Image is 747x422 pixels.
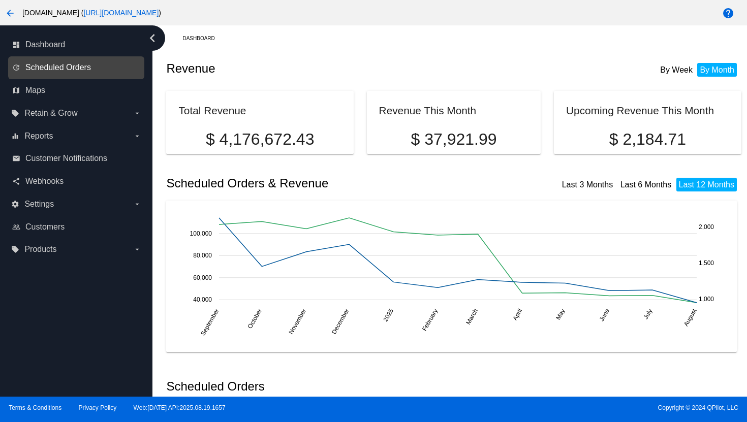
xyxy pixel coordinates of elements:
p: $ 2,184.71 [566,130,729,149]
text: 2,000 [699,223,714,231]
h2: Upcoming Revenue This Month [566,105,714,116]
span: Customer Notifications [25,154,107,163]
span: Maps [25,86,45,95]
text: 2025 [382,307,395,322]
p: $ 4,176,672.43 [178,130,341,149]
i: chevron_left [144,30,161,46]
text: October [246,307,263,330]
text: March [465,307,480,326]
i: settings [11,200,19,208]
text: September [200,307,221,337]
i: dashboard [12,41,20,49]
i: local_offer [11,109,19,117]
i: local_offer [11,245,19,253]
span: Dashboard [25,40,65,49]
i: map [12,86,20,94]
i: people_outline [12,223,20,231]
h2: Scheduled Orders & Revenue [166,176,454,190]
span: Retain & Grow [24,109,77,118]
a: update Scheduled Orders [12,59,141,76]
p: $ 37,921.99 [379,130,529,149]
a: Terms & Conditions [9,404,61,411]
text: November [288,307,308,335]
a: Dashboard [182,30,224,46]
li: By Week [658,63,695,77]
a: people_outline Customers [12,219,141,235]
a: share Webhooks [12,173,141,189]
text: 60,000 [194,274,212,281]
span: Customers [25,222,65,232]
span: Webhooks [25,177,64,186]
i: arrow_drop_down [133,109,141,117]
i: arrow_drop_down [133,200,141,208]
mat-icon: help [722,7,734,19]
a: map Maps [12,82,141,99]
text: 80,000 [194,252,212,259]
h2: Total Revenue [178,105,246,116]
text: 1,500 [699,259,714,266]
text: July [642,307,654,320]
text: 1,000 [699,295,714,302]
i: arrow_drop_down [133,245,141,253]
i: equalizer [11,132,19,140]
text: February [421,307,439,332]
text: December [330,307,351,335]
mat-icon: arrow_back [4,7,16,19]
a: dashboard Dashboard [12,37,141,53]
span: Settings [24,200,54,209]
h2: Revenue This Month [379,105,477,116]
text: 100,000 [190,230,212,237]
a: Web:[DATE] API:2025.08.19.1657 [134,404,226,411]
text: May [555,307,567,321]
a: email Customer Notifications [12,150,141,167]
span: Copyright © 2024 QPilot, LLC [382,404,738,411]
span: Scheduled Orders [25,63,91,72]
i: update [12,63,20,72]
text: 40,000 [194,296,212,303]
text: April [512,307,524,321]
i: share [12,177,20,185]
a: Privacy Policy [79,404,117,411]
a: Last 6 Months [620,180,672,189]
a: [URL][DOMAIN_NAME] [83,9,159,17]
text: June [598,307,611,322]
i: arrow_drop_down [133,132,141,140]
text: August [682,307,698,328]
span: [DOMAIN_NAME] ( ) [22,9,161,17]
a: Last 12 Months [679,180,734,189]
span: Reports [24,132,53,141]
h2: Scheduled Orders [166,379,454,394]
h2: Revenue [166,61,454,76]
span: Products [24,245,56,254]
li: By Month [697,63,737,77]
a: Last 3 Months [562,180,613,189]
i: email [12,154,20,163]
